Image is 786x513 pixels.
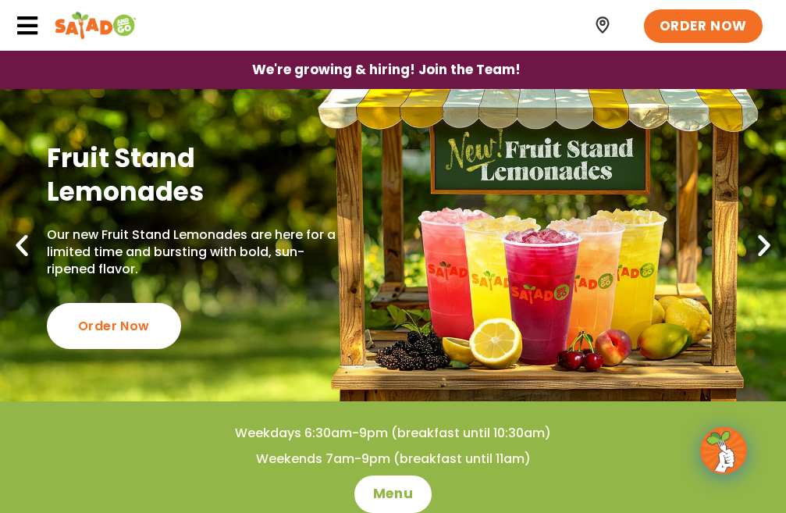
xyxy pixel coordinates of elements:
[644,9,763,44] a: ORDER NOW
[47,226,343,279] p: Our new Fruit Stand Lemonades are here for a limited time and bursting with bold, sun-ripened fla...
[660,17,747,36] span: ORDER NOW
[47,303,181,349] div: Order Now
[373,485,413,504] span: Menu
[55,10,137,41] img: Header logo
[31,425,755,442] h4: Weekdays 6:30am-9pm (breakfast until 10:30am)
[702,429,745,472] img: wpChatIcon
[252,63,521,77] span: We're growing & hiring! Join the Team!
[354,476,432,513] a: Menu
[47,142,343,209] h2: Fruit Stand Lemonades
[31,451,755,468] h4: Weekends 7am-9pm (breakfast until 11am)
[229,52,544,88] a: We're growing & hiring! Join the Team!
